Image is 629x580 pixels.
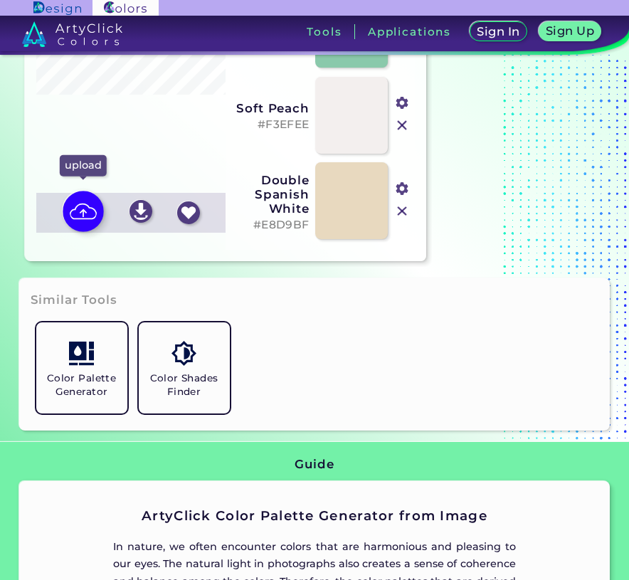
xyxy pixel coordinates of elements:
img: icon_download_white.svg [129,200,152,223]
h5: #E8D9BF [233,218,310,232]
img: ArtyClick Design logo [33,1,81,15]
img: icon_favourite_white.svg [177,201,200,224]
h3: Double Spanish White [233,173,310,216]
a: Sign In [472,23,524,41]
img: icon_color_shades.svg [171,341,196,366]
img: logo_artyclick_colors_white.svg [22,21,122,47]
img: icon_close.svg [393,202,411,221]
img: icon_close.svg [393,116,411,135]
img: icon picture [63,191,104,232]
h5: Sign In [479,26,517,37]
h2: ArtyClick Color Palette Generator from Image [113,507,516,525]
h5: Sign Up [548,26,592,36]
h5: Color Palette Generator [42,371,122,399]
p: upload [59,154,106,176]
a: Color Shades Finder [133,317,236,419]
h5: Color Shades Finder [144,371,224,399]
h3: Guide [295,456,334,473]
h5: #F3EFEE [233,118,310,132]
a: Color Palette Generator [31,317,133,419]
a: Sign Up [542,23,598,41]
h3: Applications [368,26,451,37]
h3: Tools [307,26,342,37]
img: icon_col_pal_col.svg [69,341,94,366]
h3: Soft Peach [233,101,310,115]
h3: Similar Tools [31,292,117,309]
